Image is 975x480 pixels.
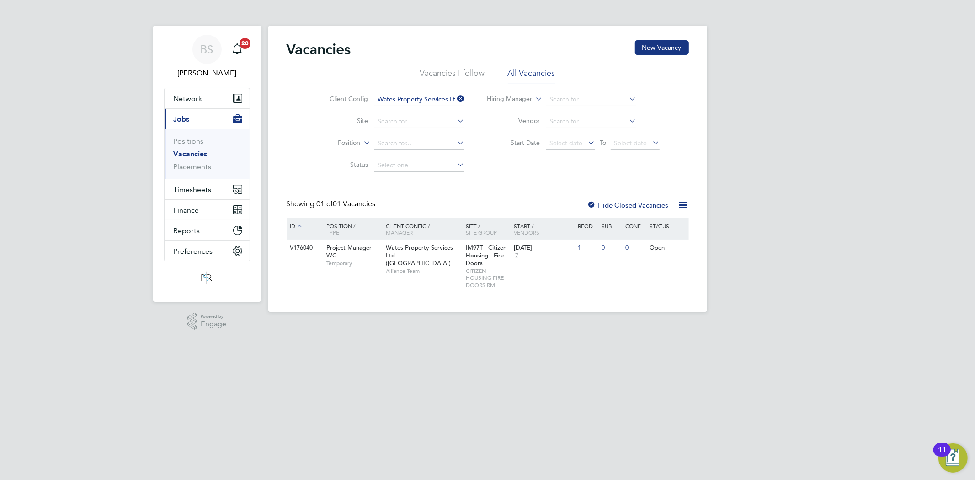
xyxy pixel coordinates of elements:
span: Alliance Team [386,267,461,275]
span: BS [201,43,213,55]
span: 7 [514,252,520,260]
a: Go to home page [164,271,250,285]
span: Finance [174,206,199,214]
a: Placements [174,162,212,171]
div: ID [288,218,320,235]
button: Preferences [165,241,250,261]
div: Open [647,240,687,256]
div: Showing [287,199,378,209]
span: CITIZEN HOUSING FIRE DOORS RM [466,267,509,289]
div: Status [647,218,687,234]
div: 0 [623,240,647,256]
div: Reqd [575,218,599,234]
input: Search for... [374,93,464,106]
a: BS[PERSON_NAME] [164,35,250,79]
div: Conf [623,218,647,234]
div: V176040 [288,240,320,256]
span: To [597,137,609,149]
button: Reports [165,220,250,240]
span: Jobs [174,115,190,123]
span: Reports [174,226,200,235]
button: New Vacancy [635,40,689,55]
input: Select one [374,159,464,172]
span: Preferences [174,247,213,256]
label: Client Config [315,95,368,103]
span: Vendors [514,229,539,236]
input: Search for... [546,115,636,128]
label: Vendor [487,117,540,125]
label: Status [315,160,368,169]
button: Jobs [165,109,250,129]
span: 20 [240,38,250,49]
div: Jobs [165,129,250,179]
span: Select date [614,139,647,147]
button: Finance [165,200,250,220]
input: Search for... [546,93,636,106]
img: psrsolutions-logo-retina.png [198,271,215,285]
label: Position [308,139,360,148]
label: Site [315,117,368,125]
div: Site / [464,218,511,240]
a: Vacancies [174,149,208,158]
div: Client Config / [384,218,464,240]
nav: Main navigation [153,26,261,302]
a: 20 [228,35,246,64]
div: [DATE] [514,244,573,252]
div: Position / [320,218,384,240]
input: Search for... [374,137,464,150]
span: Select date [549,139,582,147]
div: 1 [575,240,599,256]
input: Search for... [374,115,464,128]
li: Vacancies I follow [420,68,485,84]
button: Open Resource Center, 11 new notifications [938,443,968,473]
label: Start Date [487,139,540,147]
a: Positions [174,137,204,145]
span: Powered by [201,313,226,320]
div: Start / [511,218,575,240]
span: 01 Vacancies [317,199,376,208]
span: IM97T - Citizen Housing - Fire Doors [466,244,506,267]
span: Beth Seddon [164,68,250,79]
span: Timesheets [174,185,212,194]
span: 01 of [317,199,333,208]
label: Hiring Manager [480,95,532,104]
li: All Vacancies [508,68,555,84]
h2: Vacancies [287,40,351,59]
div: 11 [938,450,946,462]
div: Sub [599,218,623,234]
button: Timesheets [165,179,250,199]
a: Powered byEngage [187,313,226,330]
span: Temporary [326,260,381,267]
span: Network [174,94,202,103]
span: Project Manager WC [326,244,372,259]
span: Site Group [466,229,497,236]
span: Manager [386,229,413,236]
span: Type [326,229,339,236]
button: Network [165,88,250,108]
span: Engage [201,320,226,328]
span: Wates Property Services Ltd ([GEOGRAPHIC_DATA]) [386,244,453,267]
div: 0 [599,240,623,256]
label: Hide Closed Vacancies [587,201,669,209]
